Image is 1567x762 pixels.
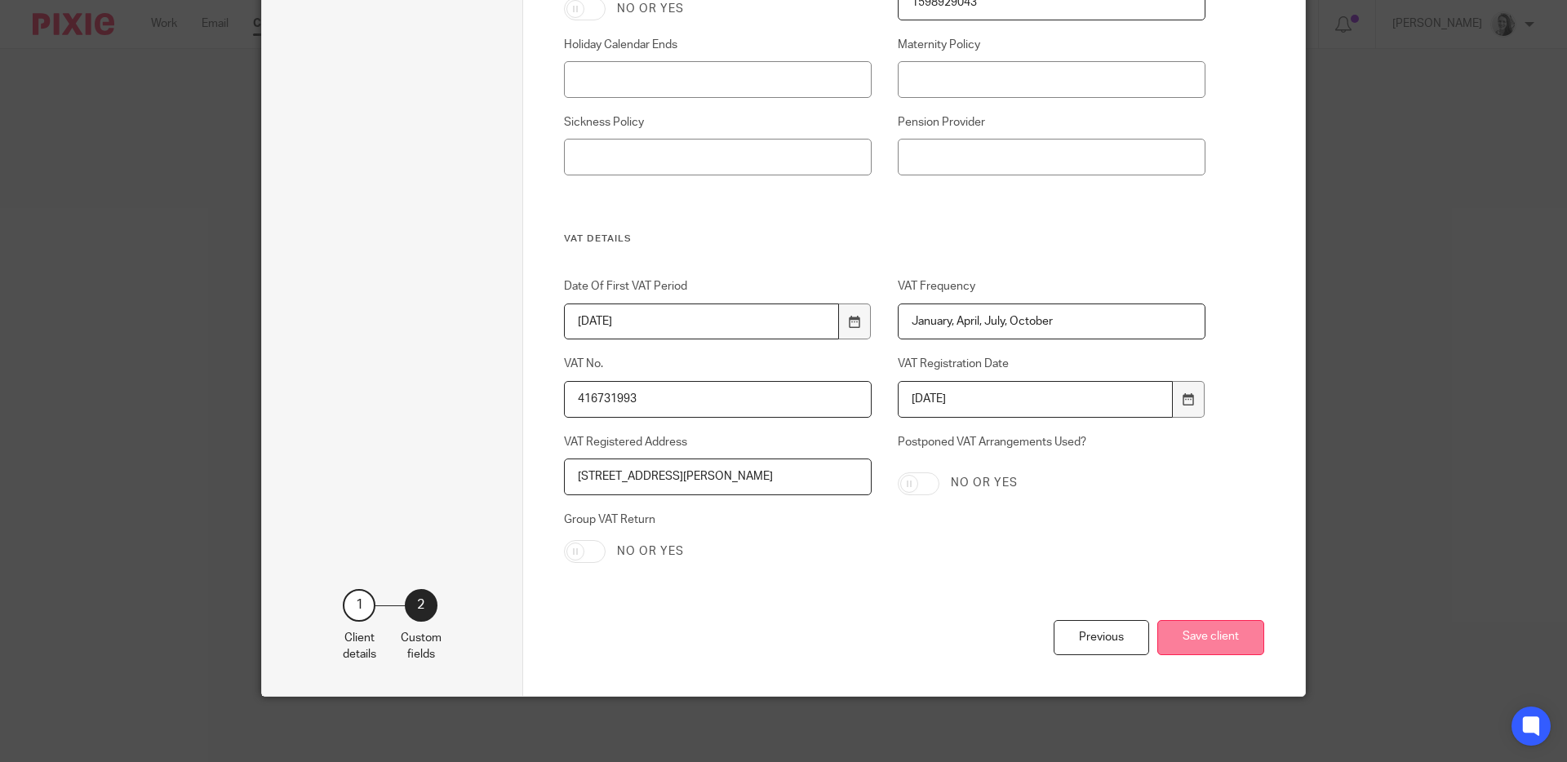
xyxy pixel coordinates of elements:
label: Group VAT Return [564,512,872,528]
label: VAT Registered Address [564,434,872,450]
div: Previous [1054,620,1149,655]
label: Date Of First VAT Period [564,278,872,295]
input: YYYY-MM-DD [898,381,1174,418]
label: VAT No. [564,356,872,372]
p: Client details [343,630,376,663]
label: No or yes [951,475,1018,491]
p: Custom fields [401,630,442,663]
label: No or yes [617,543,684,560]
label: No or yes [617,1,684,17]
div: 1 [343,589,375,622]
label: VAT Registration Date [898,356,1206,372]
label: Holiday Calendar Ends [564,37,872,53]
label: Postponed VAT Arrangements Used? [898,434,1206,460]
label: VAT Frequency [898,278,1206,295]
button: Save client [1157,620,1264,655]
div: 2 [405,589,437,622]
label: Sickness Policy [564,114,872,131]
h3: VAT Details [564,233,1206,246]
label: Pension Provider [898,114,1206,131]
input: YYYY-MM-DD [564,303,840,340]
label: Maternity Policy [898,37,1206,53]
